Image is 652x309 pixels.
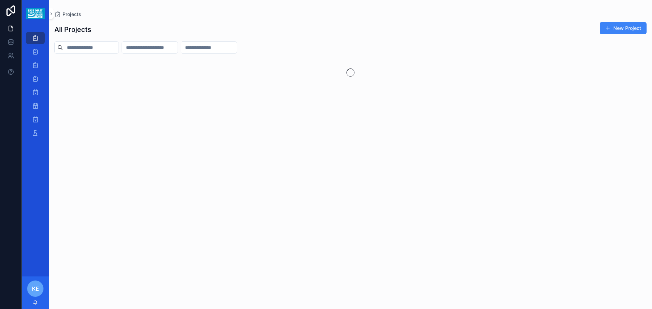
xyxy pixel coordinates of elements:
[32,285,39,293] span: KE
[600,22,647,34] button: New Project
[54,25,91,34] h1: All Projects
[26,8,44,19] img: App logo
[62,11,81,18] span: Projects
[22,27,49,148] div: scrollable content
[54,11,81,18] a: Projects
